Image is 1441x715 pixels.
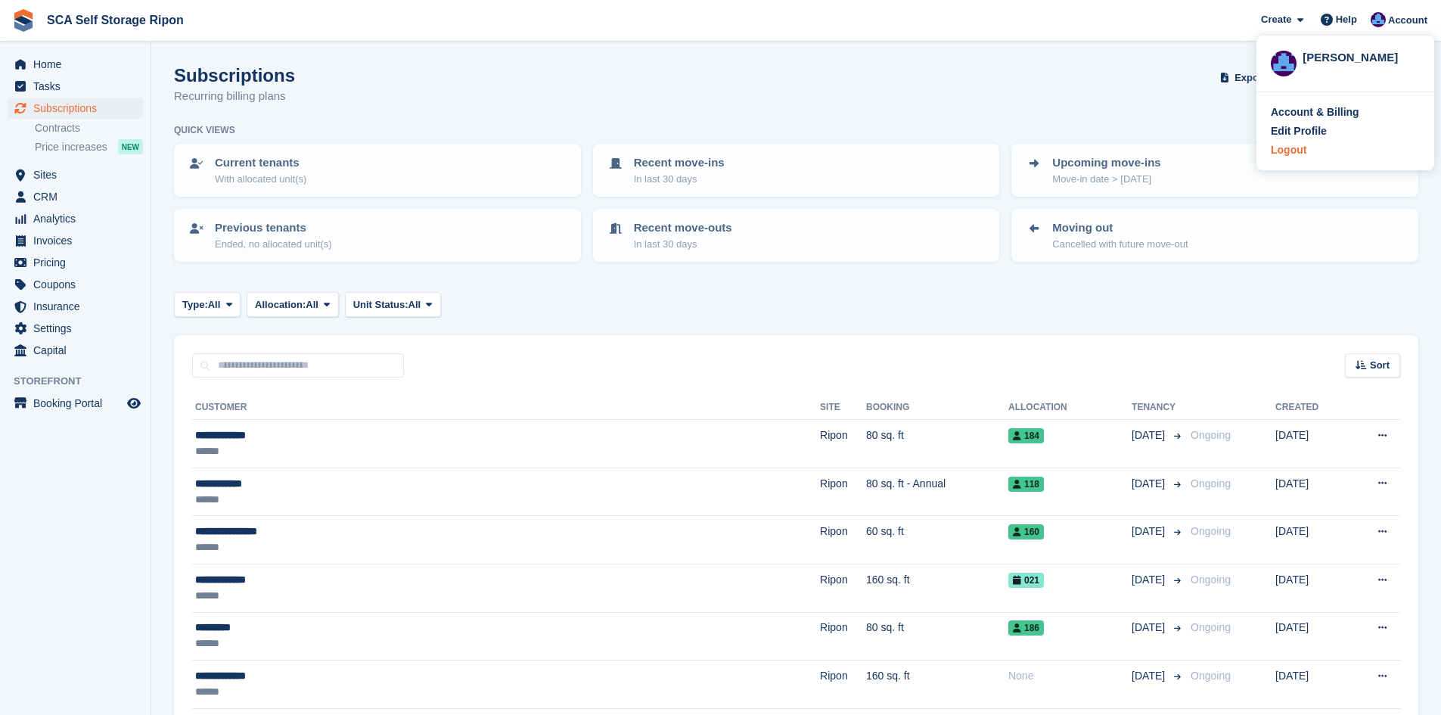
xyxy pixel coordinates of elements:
[215,219,332,237] p: Previous tenants
[192,396,820,420] th: Customer
[35,138,143,155] a: Price increases NEW
[866,612,1008,661] td: 80 sq. ft
[208,297,221,312] span: All
[182,297,208,312] span: Type:
[1271,142,1420,158] a: Logout
[1271,142,1306,158] div: Logout
[634,172,725,187] p: In last 30 days
[1191,429,1231,441] span: Ongoing
[1271,104,1359,120] div: Account & Billing
[820,612,866,661] td: Ripon
[1132,524,1168,539] span: [DATE]
[174,123,235,137] h6: Quick views
[634,219,732,237] p: Recent move-outs
[1132,572,1168,588] span: [DATE]
[866,468,1008,516] td: 80 sq. ft - Annual
[595,145,998,195] a: Recent move-ins In last 30 days
[1271,104,1420,120] a: Account & Billing
[33,296,124,317] span: Insurance
[1275,468,1347,516] td: [DATE]
[1336,12,1357,27] span: Help
[1132,396,1185,420] th: Tenancy
[8,230,143,251] a: menu
[1052,154,1160,172] p: Upcoming move-ins
[8,186,143,207] a: menu
[1217,65,1284,90] button: Export
[14,374,151,389] span: Storefront
[866,661,1008,709] td: 160 sq. ft
[41,8,190,33] a: SCA Self Storage Ripon
[8,274,143,295] a: menu
[1275,420,1347,468] td: [DATE]
[1371,12,1386,27] img: Sarah Race
[33,76,124,97] span: Tasks
[8,252,143,273] a: menu
[33,230,124,251] span: Invoices
[8,164,143,185] a: menu
[1271,123,1327,139] div: Edit Profile
[345,292,441,317] button: Unit Status: All
[866,420,1008,468] td: 80 sq. ft
[8,208,143,229] a: menu
[1132,620,1168,636] span: [DATE]
[215,237,332,252] p: Ended, no allocated unit(s)
[634,154,725,172] p: Recent move-ins
[1132,427,1168,443] span: [DATE]
[174,292,241,317] button: Type: All
[33,340,124,361] span: Capital
[174,65,295,85] h1: Subscriptions
[306,297,318,312] span: All
[8,318,143,339] a: menu
[1271,51,1297,76] img: Sarah Race
[247,292,339,317] button: Allocation: All
[33,164,124,185] span: Sites
[1132,476,1168,492] span: [DATE]
[1008,668,1132,684] div: None
[1132,668,1168,684] span: [DATE]
[8,340,143,361] a: menu
[1008,428,1044,443] span: 184
[1191,621,1231,633] span: Ongoing
[1008,573,1044,588] span: 021
[8,296,143,317] a: menu
[1191,477,1231,490] span: Ongoing
[8,54,143,75] a: menu
[35,140,107,154] span: Price increases
[1008,620,1044,636] span: 186
[12,9,35,32] img: stora-icon-8386f47178a22dfd0bd8f6a31ec36ba5ce8667c1dd55bd0f319d3a0aa187defe.svg
[1191,670,1231,682] span: Ongoing
[118,139,143,154] div: NEW
[33,54,124,75] span: Home
[1008,396,1132,420] th: Allocation
[820,396,866,420] th: Site
[1191,525,1231,537] span: Ongoing
[866,396,1008,420] th: Booking
[1275,396,1347,420] th: Created
[1052,219,1188,237] p: Moving out
[125,394,143,412] a: Preview store
[634,237,732,252] p: In last 30 days
[1052,172,1160,187] p: Move-in date > [DATE]
[174,88,295,105] p: Recurring billing plans
[408,297,421,312] span: All
[35,121,143,135] a: Contracts
[215,172,306,187] p: With allocated unit(s)
[820,420,866,468] td: Ripon
[1271,123,1420,139] a: Edit Profile
[1388,13,1427,28] span: Account
[1013,145,1417,195] a: Upcoming move-ins Move-in date > [DATE]
[175,210,579,260] a: Previous tenants Ended, no allocated unit(s)
[33,208,124,229] span: Analytics
[33,252,124,273] span: Pricing
[1303,49,1420,63] div: [PERSON_NAME]
[353,297,408,312] span: Unit Status:
[820,661,866,709] td: Ripon
[8,393,143,414] a: menu
[1008,524,1044,539] span: 160
[866,564,1008,612] td: 160 sq. ft
[820,516,866,564] td: Ripon
[33,274,124,295] span: Coupons
[33,98,124,119] span: Subscriptions
[595,210,998,260] a: Recent move-outs In last 30 days
[1275,564,1347,612] td: [DATE]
